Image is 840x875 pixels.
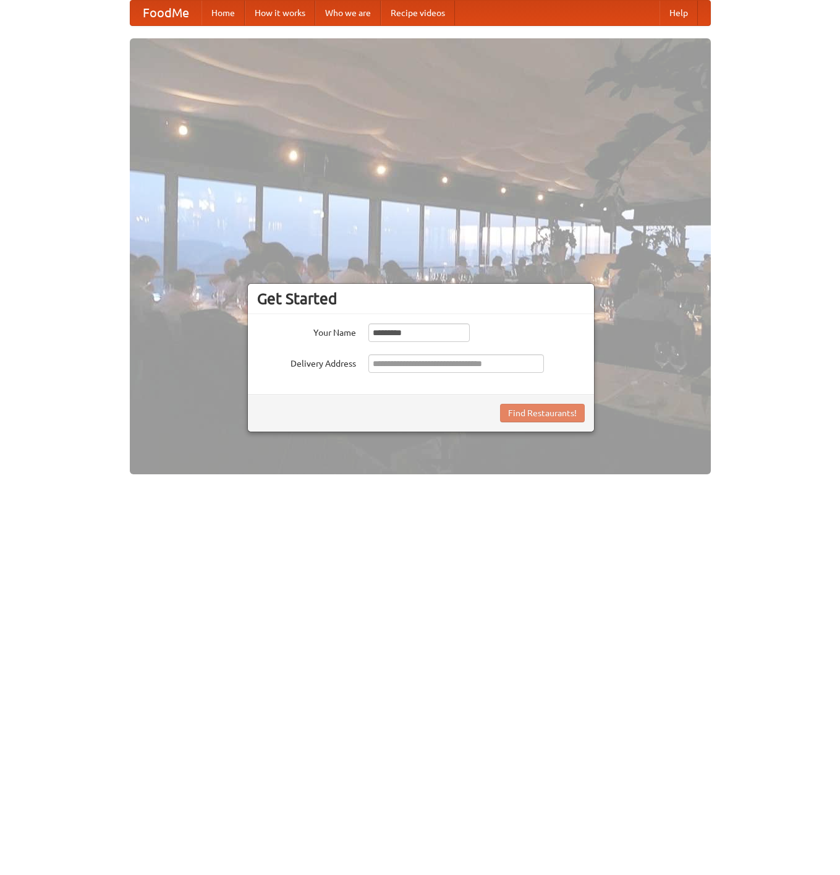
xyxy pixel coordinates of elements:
[257,289,585,308] h3: Get Started
[202,1,245,25] a: Home
[381,1,455,25] a: Recipe videos
[315,1,381,25] a: Who we are
[130,1,202,25] a: FoodMe
[660,1,698,25] a: Help
[245,1,315,25] a: How it works
[257,354,356,370] label: Delivery Address
[257,323,356,339] label: Your Name
[500,404,585,422] button: Find Restaurants!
